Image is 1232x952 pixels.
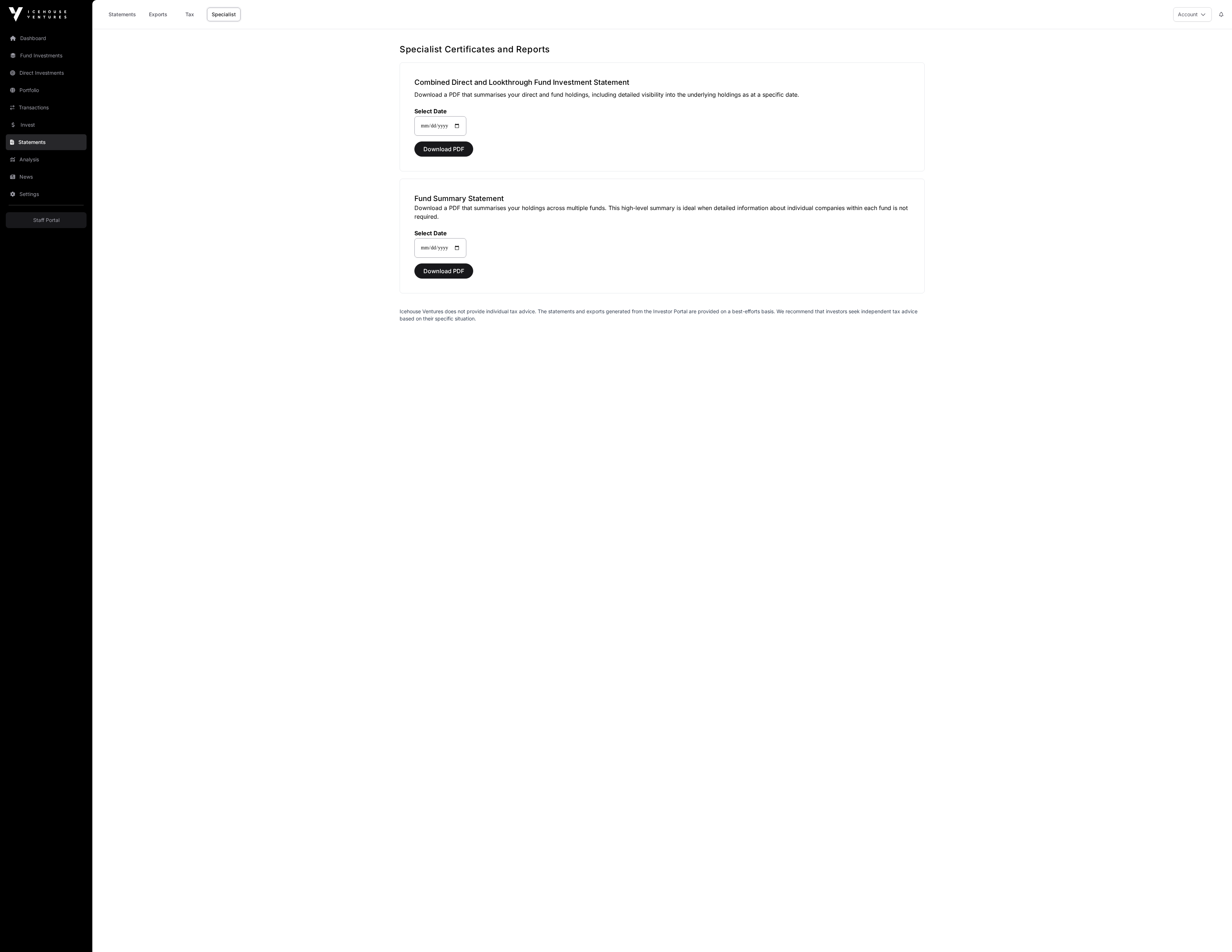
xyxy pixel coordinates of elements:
button: Download PDF [414,263,473,279]
span: Download PDF [423,145,464,153]
a: Tax [175,8,204,21]
a: Download PDF [414,149,473,156]
a: Statements [6,134,87,150]
label: Select Date [414,108,466,115]
p: Download a PDF that summarises your direct and fund holdings, including detailed visibility into ... [414,90,910,99]
button: Download PDF [414,141,473,157]
h3: Combined Direct and Lookthrough Fund Investment Statement [414,77,910,87]
label: Select Date [414,230,466,237]
a: Exports [144,8,172,21]
a: Transactions [6,100,87,115]
span: Download PDF [423,267,464,275]
a: Invest [6,117,87,133]
a: Direct Investments [6,65,87,81]
p: Icehouse Ventures does not provide individual tax advice. The statements and exports generated fr... [400,308,925,322]
a: Statements [104,8,141,21]
a: News [6,169,87,185]
p: Download a PDF that summarises your holdings across multiple funds. This high-level summary is id... [414,204,910,221]
a: Fund Investments [6,48,87,64]
h1: Specialist Certificates and Reports [400,44,925,55]
button: Account [1173,7,1212,22]
a: Dashboard [6,30,87,46]
a: Portfolio [6,82,87,98]
iframe: Chat Widget [1196,917,1232,952]
a: Staff Portal [6,212,87,228]
img: Icehouse Ventures Logo [9,7,66,22]
a: Analysis [6,152,87,167]
a: Specialist [207,8,241,21]
h3: Fund Summary Statement [414,193,910,204]
a: Settings [6,186,87,202]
